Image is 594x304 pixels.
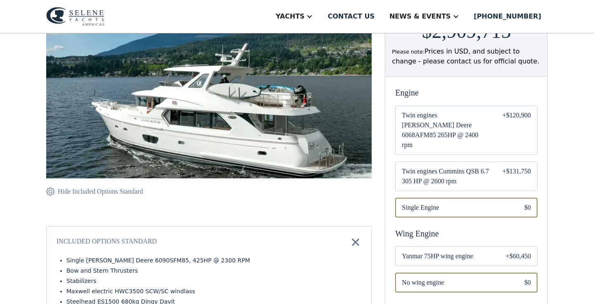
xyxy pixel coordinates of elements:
div: Contact us [328,12,375,21]
span: Please note: [392,49,424,55]
li: Single [PERSON_NAME] Deere 6090SFM85, 425HP @ 2300 RPM [66,256,361,265]
div: Hide Included Options Standard [58,187,143,196]
div: $0 [524,203,531,213]
div: Yachts [276,12,304,21]
div: Prices in USD, and subject to change - please contact us for official quote. [392,47,541,66]
div: +$131,750 [502,166,531,186]
div: [PHONE_NUMBER] [474,12,541,21]
span: No wing engine [402,278,511,288]
div: News & EVENTS [389,12,451,21]
div: Wing Engine [395,227,537,240]
div: +$120,900 [502,110,531,150]
span: Yanmar 75HP wing engine [402,251,493,261]
span: Single Engine [402,203,511,213]
div: Engine [395,87,537,99]
img: icon [46,187,54,196]
li: Bow and Stern Thrusters [66,267,361,275]
div: $0 [524,278,531,288]
li: Maxwell electric HWC3500 SCW/SC windlass [66,287,361,296]
div: Included Options Standard [57,236,157,248]
img: icon [350,236,361,248]
span: Twin engines Cummins QSB 6.7 305 HP @ 2600 rpm [402,166,489,186]
li: Stabilizers [66,277,361,285]
a: Hide Included Options Standard [46,187,143,196]
img: logo [46,7,104,26]
span: Twin engines [PERSON_NAME] Deere 6068AFM85 265HP @ 2400 rpm [402,110,489,150]
div: +$60,450 [506,251,531,261]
